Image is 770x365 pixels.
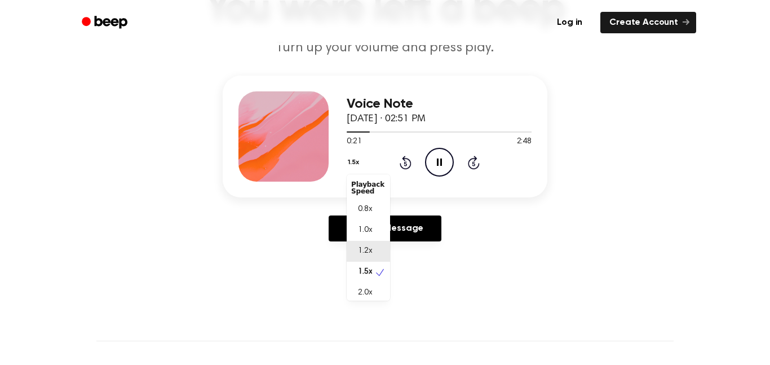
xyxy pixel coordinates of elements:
span: 2.0x [358,287,372,299]
div: 1.5x [347,174,390,301]
span: 1.2x [358,245,372,257]
span: 1.0x [358,225,372,236]
span: 1.5x [358,266,372,278]
span: 0.8x [358,204,372,216]
div: Playback Speed [347,177,390,199]
button: 1.5x [347,153,363,172]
